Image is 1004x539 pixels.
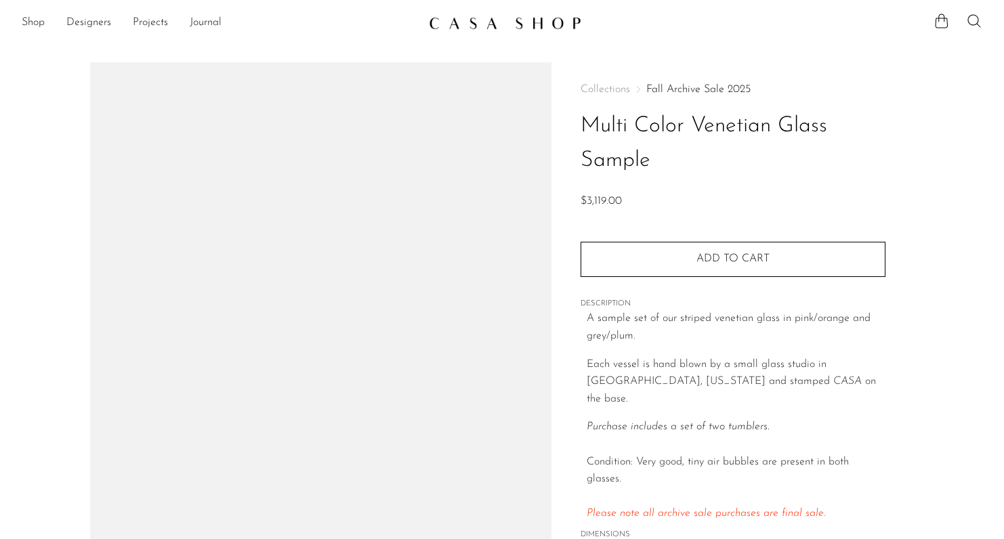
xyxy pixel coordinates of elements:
em: CASA [830,376,862,387]
span: DESCRIPTION [581,298,885,310]
a: Projects [133,14,168,32]
nav: Desktop navigation [22,12,418,35]
a: Fall Archive Sale 2025 [646,84,751,95]
button: Add to cart [581,242,885,277]
p: Condition: Very good, tiny air bubbles are present in both glasses. [587,418,885,523]
a: Journal [190,14,222,32]
a: Shop [22,14,45,32]
em: Purchase includes a set of two tumblers. [587,421,770,432]
p: A sample set of our striped venetian glass in pink/orange and grey/plum. [587,310,885,345]
span: $3,119.00 [581,196,622,207]
ul: NEW HEADER MENU [22,12,418,35]
p: Each vessel is hand blown by a small glass studio in [GEOGRAPHIC_DATA], [US_STATE] and stamped on... [587,356,885,408]
h1: Multi Color Venetian Glass Sample [581,109,885,178]
span: Collections [581,84,630,95]
nav: Breadcrumbs [581,84,885,95]
span: Please note all archive sale purchases are final sale. [587,508,826,519]
span: Add to cart [696,253,770,265]
a: Designers [66,14,111,32]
